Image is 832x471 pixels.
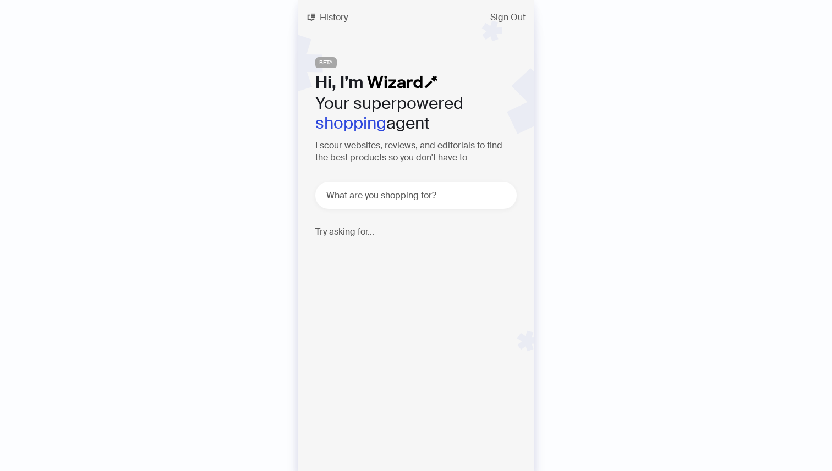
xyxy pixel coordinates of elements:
h4: Try asking for... [315,226,517,237]
span: Hi, I’m [315,71,363,93]
button: Sign Out [481,9,534,26]
button: History [298,9,357,26]
div: I need help finding products to help with [PERSON_NAME] management 🪒 [326,246,518,295]
h2: Your superpowered agent [315,93,517,133]
span: History [320,13,348,22]
p: I need help finding products to help with [PERSON_NAME] management 🪒 [326,246,519,295]
span: Sign Out [490,13,526,22]
h3: I scour websites, reviews, and editorials to find the best products so you don't have to [315,140,517,164]
span: BETA [315,57,337,68]
em: shopping [315,112,386,134]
